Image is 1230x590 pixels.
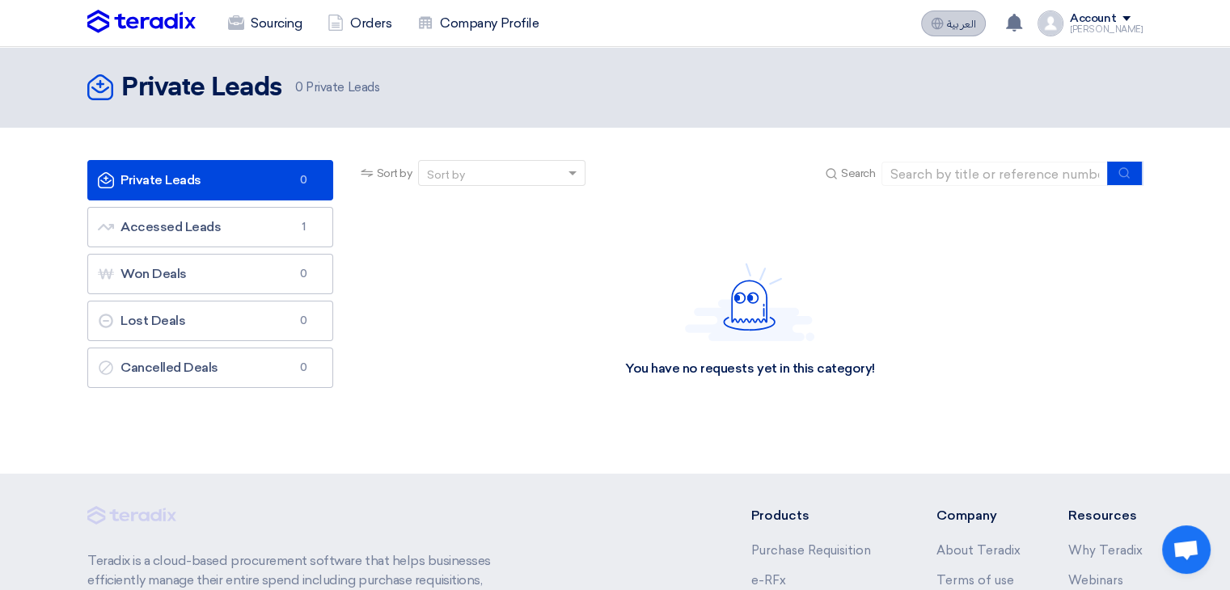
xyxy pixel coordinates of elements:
li: Company [936,506,1020,525]
span: Sort by [377,165,412,182]
div: Open chat [1162,525,1211,574]
div: Account [1070,12,1116,26]
div: [PERSON_NAME] [1070,25,1143,34]
span: 0 [294,172,313,188]
a: Purchase Requisition [751,543,871,558]
span: 0 [294,266,313,282]
span: Private Leads [295,78,379,97]
input: Search by title or reference number [881,162,1108,186]
a: Terms of use [936,573,1013,588]
a: Company Profile [404,6,552,41]
h2: Private Leads [121,72,282,104]
span: 1 [294,219,313,235]
div: Sort by [427,166,465,183]
button: العربية [921,11,986,36]
a: About Teradix [936,543,1020,558]
a: Webinars [1068,573,1123,588]
span: 0 [294,360,313,376]
a: Orders [315,6,404,41]
a: Won Deals0 [87,254,333,294]
span: 0 [295,80,303,95]
div: You have no requests yet in this category! [625,360,875,377]
img: Teradix logo [87,10,196,34]
span: Search [841,165,875,182]
a: Private Leads0 [87,160,333,200]
li: Resources [1068,506,1143,525]
span: 0 [294,313,313,329]
img: profile_test.png [1038,11,1063,36]
img: Hello [685,263,814,341]
a: Cancelled Deals0 [87,348,333,388]
a: e-RFx [751,573,786,588]
li: Products [751,506,888,525]
a: Lost Deals0 [87,301,333,341]
a: Sourcing [215,6,315,41]
span: العربية [947,19,976,30]
a: Why Teradix [1068,543,1143,558]
a: Accessed Leads1 [87,207,333,247]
